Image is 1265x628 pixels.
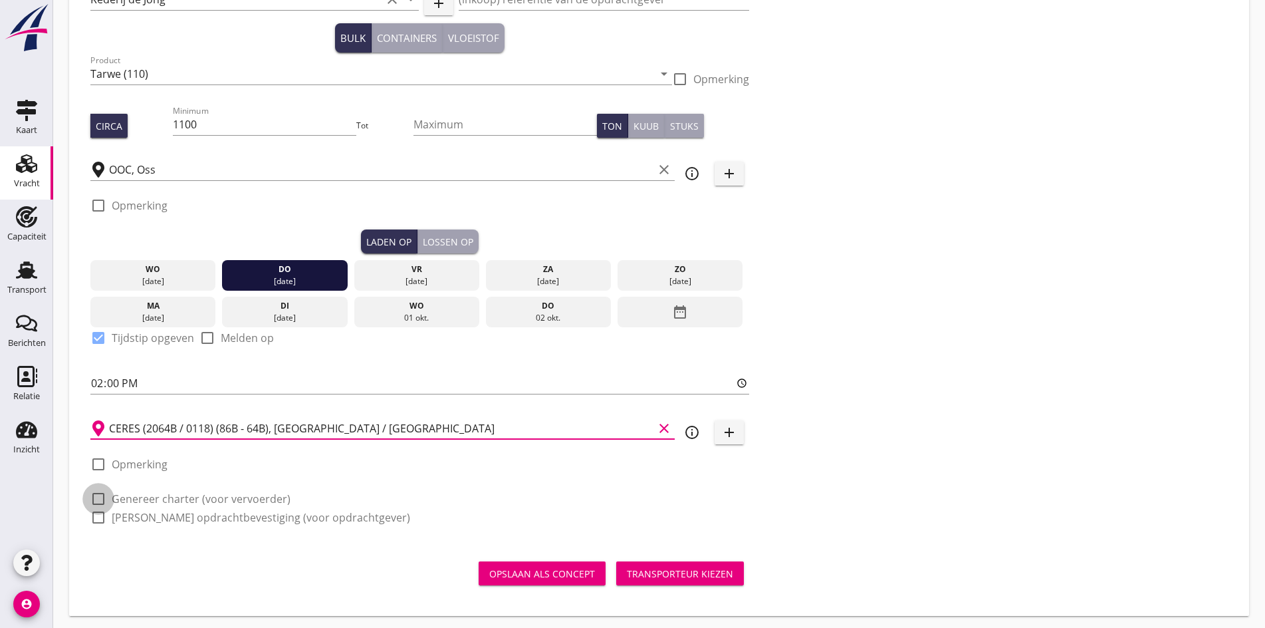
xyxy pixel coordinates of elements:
div: [DATE] [357,275,476,287]
div: di [225,300,344,312]
div: ma [94,300,213,312]
div: 01 okt. [357,312,476,324]
i: info_outline [684,424,700,440]
div: [DATE] [225,312,344,324]
label: [PERSON_NAME] opdrachtbevestiging (voor opdrachtgever) [112,511,410,524]
div: Laden op [366,235,411,249]
div: [DATE] [621,275,740,287]
div: za [489,263,608,275]
button: Bulk [335,23,372,53]
input: Maximum [413,114,597,135]
div: Lossen op [423,235,473,249]
i: date_range [672,300,688,324]
div: Stuks [670,119,699,133]
div: Ton [602,119,622,133]
div: Opslaan als concept [489,567,595,581]
button: Laden op [361,230,417,253]
div: Vloeistof [448,31,499,46]
label: Genereer charter (voor vervoerder) [112,492,290,506]
div: Berichten [8,339,46,347]
button: Opslaan als concept [479,561,606,585]
input: Minimum [173,114,356,135]
div: Kuub [633,119,659,133]
div: Bulk [340,31,366,46]
div: [DATE] [489,275,608,287]
input: Laadplaats [109,159,653,180]
button: Containers [372,23,443,53]
div: Inzicht [13,445,40,454]
button: Circa [90,114,128,138]
div: wo [357,300,476,312]
div: Kaart [16,126,37,134]
div: [DATE] [94,312,213,324]
button: Ton [597,114,628,138]
div: [DATE] [225,275,344,287]
button: Lossen op [417,230,479,253]
div: 02 okt. [489,312,608,324]
button: Transporteur kiezen [616,561,744,585]
input: Product [90,63,653,84]
div: vr [357,263,476,275]
button: Kuub [628,114,665,138]
i: clear [656,162,672,178]
div: do [225,263,344,275]
label: Tijdstip opgeven [112,331,194,345]
button: Stuks [665,114,704,138]
img: logo-small.a267ee39.svg [3,3,51,53]
div: Capaciteit [7,232,47,241]
i: arrow_drop_down [656,66,672,82]
label: Opmerking [112,199,168,212]
div: Circa [96,119,122,133]
label: Opmerking [112,458,168,471]
div: zo [621,263,740,275]
div: [DATE] [94,275,213,287]
i: add [721,166,737,182]
i: account_circle [13,591,40,617]
div: Transporteur kiezen [627,567,733,581]
i: clear [656,420,672,436]
div: wo [94,263,213,275]
i: add [721,424,737,440]
div: Relatie [13,392,40,400]
input: Losplaats [109,418,653,439]
label: Opmerking [693,73,749,86]
div: do [489,300,608,312]
i: info_outline [684,166,700,182]
div: Vracht [14,179,40,188]
div: Containers [377,31,437,46]
label: Melden op [221,331,274,345]
div: Transport [7,285,47,294]
div: Tot [356,120,413,132]
button: Vloeistof [443,23,505,53]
